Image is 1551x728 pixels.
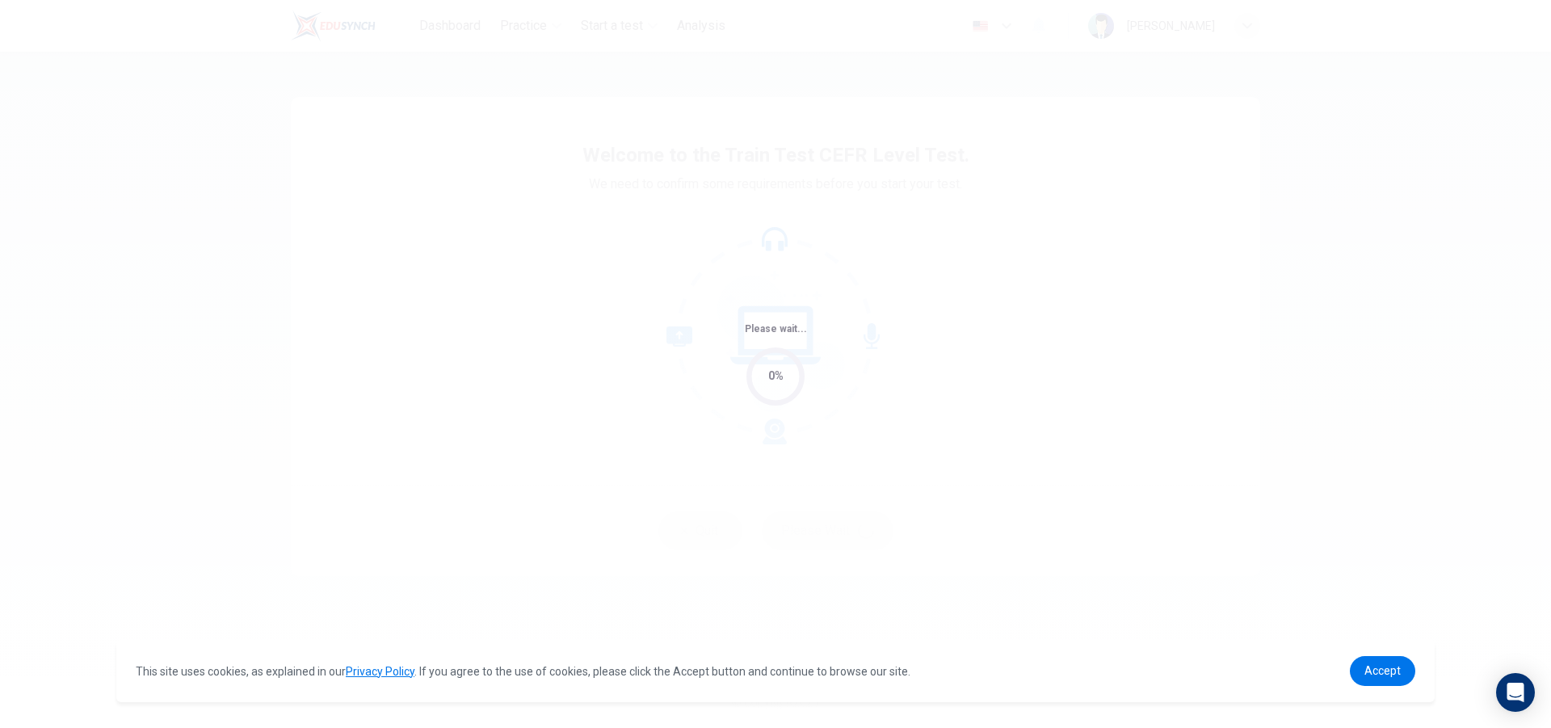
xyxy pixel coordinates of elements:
[116,640,1435,702] div: cookieconsent
[745,323,807,335] span: Please wait...
[346,665,414,678] a: Privacy Policy
[768,367,784,385] div: 0%
[1350,656,1415,686] a: dismiss cookie message
[136,665,910,678] span: This site uses cookies, as explained in our . If you agree to the use of cookies, please click th...
[1364,664,1401,677] span: Accept
[1496,673,1535,712] div: Open Intercom Messenger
